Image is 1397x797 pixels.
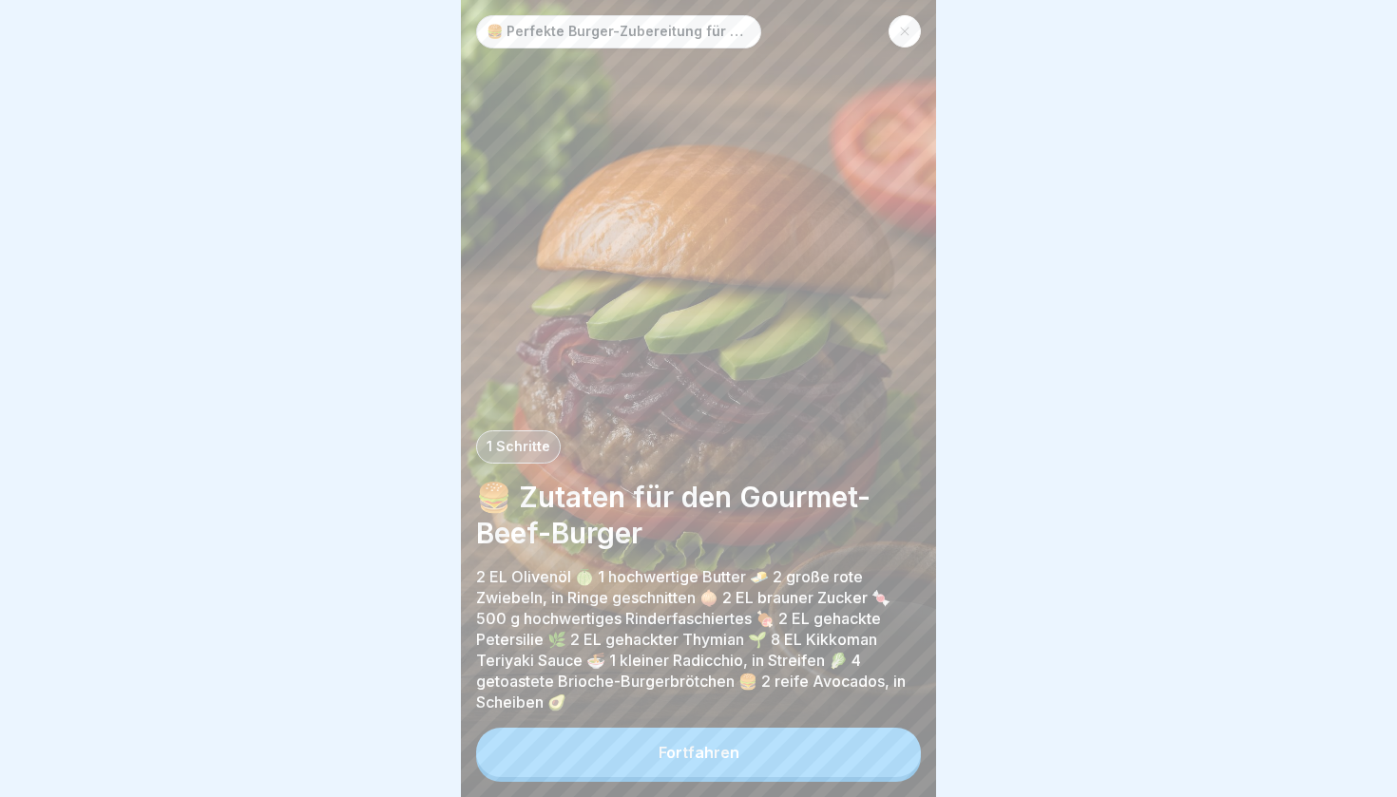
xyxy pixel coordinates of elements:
[476,566,921,712] p: 2 EL Olivenöl 🍈 1 hochwertige Butter 🧈 2 große rote Zwiebeln, in Ringe geschnitten 🧅 2 EL brauner...
[487,439,550,455] p: 1 Schritte
[659,744,739,761] div: Fortfahren
[476,728,921,777] button: Fortfahren
[476,479,921,551] p: 🍔 Zutaten für den Gourmet-Beef-Burger
[487,24,751,40] p: 🍔 Perfekte Burger-Zubereitung für Küchenkräfte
